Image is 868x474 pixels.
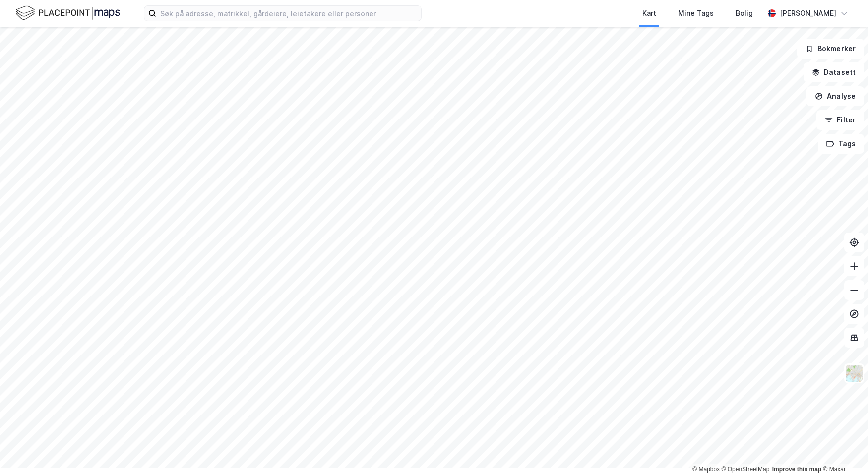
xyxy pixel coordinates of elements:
div: Kart [642,7,656,19]
a: Mapbox [692,466,720,473]
button: Datasett [804,62,864,82]
img: Z [845,364,864,383]
a: OpenStreetMap [722,466,770,473]
button: Analyse [806,86,864,106]
button: Filter [816,110,864,130]
iframe: Chat Widget [818,426,868,474]
div: [PERSON_NAME] [780,7,836,19]
img: logo.f888ab2527a4732fd821a326f86c7f29.svg [16,4,120,22]
div: Bolig [736,7,753,19]
button: Tags [818,134,864,154]
div: Mine Tags [678,7,714,19]
a: Improve this map [772,466,821,473]
input: Søk på adresse, matrikkel, gårdeiere, leietakere eller personer [156,6,421,21]
button: Bokmerker [797,39,864,59]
